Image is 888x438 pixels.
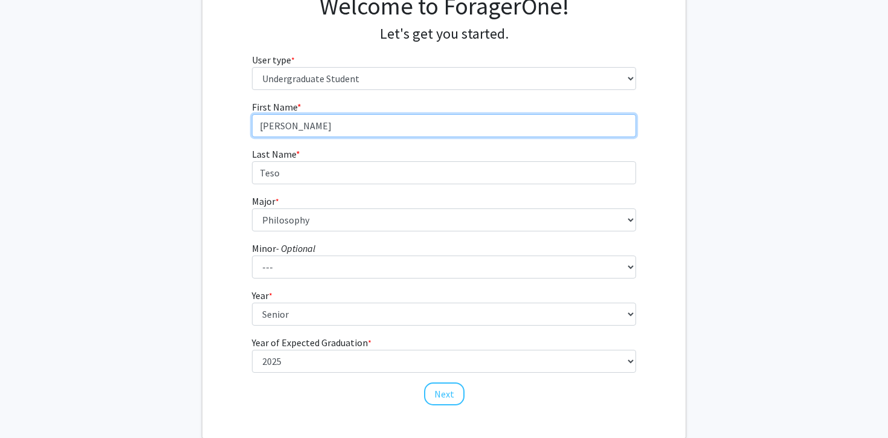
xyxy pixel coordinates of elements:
[252,194,279,208] label: Major
[252,101,297,113] span: First Name
[252,25,637,43] h4: Let's get you started.
[252,335,372,350] label: Year of Expected Graduation
[252,288,272,303] label: Year
[252,53,295,67] label: User type
[252,148,296,160] span: Last Name
[276,242,315,254] i: - Optional
[424,382,465,405] button: Next
[252,241,315,256] label: Minor
[9,384,51,429] iframe: Chat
